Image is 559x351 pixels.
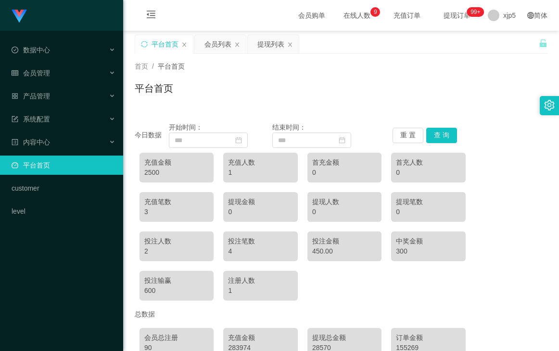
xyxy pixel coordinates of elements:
[257,35,284,53] div: 提现列表
[144,286,209,296] div: 600
[393,128,423,143] button: 重 置
[396,333,460,343] div: 订单金额
[396,236,460,246] div: 中奖金额
[181,42,187,48] i: 图标: close
[12,46,50,54] span: 数据中心
[12,138,50,146] span: 内容中心
[12,156,115,175] a: 图标: dashboard平台首页
[144,236,209,246] div: 投注人数
[12,69,50,77] span: 会员管理
[312,168,377,178] div: 0
[144,333,209,343] div: 会员总注册
[12,202,115,221] a: level
[389,12,425,19] span: 充值订单
[135,305,547,323] div: 总数据
[169,123,203,131] span: 开始时间：
[396,197,460,207] div: 提现笔数
[158,62,185,70] span: 平台首页
[228,207,292,217] div: 0
[152,35,178,53] div: 平台首页
[144,207,209,217] div: 3
[144,276,209,286] div: 投注输赢
[12,116,18,122] i: 图标: form
[396,168,460,178] div: 0
[312,333,377,343] div: 提现总金额
[228,276,292,286] div: 注册人数
[144,157,209,168] div: 充值金额
[312,157,377,168] div: 首充金额
[228,236,292,246] div: 投注笔数
[312,207,377,217] div: 0
[204,35,231,53] div: 会员列表
[396,157,460,168] div: 首充人数
[135,0,167,31] i: 图标: menu-fold
[287,42,293,48] i: 图标: close
[144,246,209,256] div: 2
[12,47,18,53] i: 图标: check-circle-o
[426,128,457,143] button: 查 询
[141,41,148,48] i: 图标: sync
[228,197,292,207] div: 提现金额
[396,246,460,256] div: 300
[12,179,115,198] a: customer
[374,7,377,17] p: 9
[135,62,148,70] span: 首页
[234,42,240,48] i: 图标: close
[544,100,555,110] i: 图标: setting
[135,81,173,96] h1: 平台首页
[312,246,377,256] div: 450.00
[12,115,50,123] span: 系统配置
[235,137,242,144] i: 图标: calendar
[396,207,460,217] div: 0
[467,7,484,17] sup: 222
[228,168,292,178] div: 1
[439,12,475,19] span: 提现订单
[527,12,534,19] i: 图标: global
[12,70,18,76] i: 图标: table
[312,197,377,207] div: 提现人数
[12,139,18,145] i: 图标: profile
[12,10,27,23] img: logo.9652507e.png
[370,7,380,17] sup: 9
[339,137,345,144] i: 图标: calendar
[312,236,377,246] div: 投注金额
[144,197,209,207] div: 充值笔数
[228,157,292,168] div: 充值人数
[12,92,50,100] span: 产品管理
[539,39,547,48] i: 图标: unlock
[228,286,292,296] div: 1
[339,12,375,19] span: 在线人数
[144,168,209,178] div: 2500
[135,130,169,140] div: 今日数据
[228,333,292,343] div: 充值金额
[12,93,18,99] i: 图标: appstore-o
[272,123,306,131] span: 结束时间：
[152,62,154,70] span: /
[228,246,292,256] div: 4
